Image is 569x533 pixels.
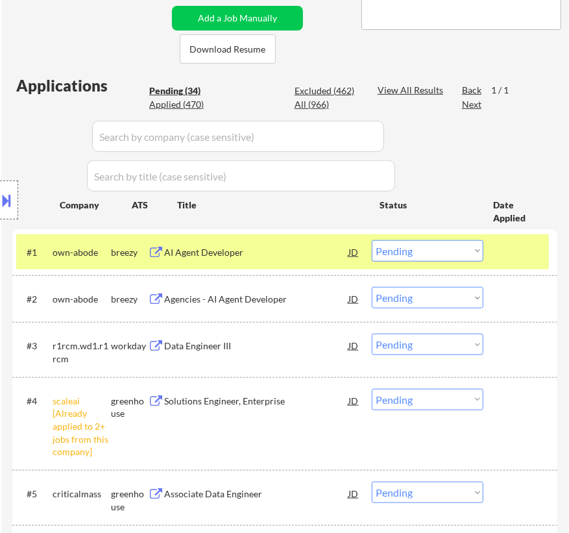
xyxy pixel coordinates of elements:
[27,488,42,501] div: #5
[111,340,148,353] div: workday
[295,84,359,97] div: Excluded (462)
[164,293,348,306] div: Agencies - AI Agent Developer
[380,193,474,216] div: Status
[378,84,447,97] div: View All Results
[164,246,348,259] div: AI Agent Developer
[27,395,42,408] div: #4
[172,6,303,31] button: Add a Job Manually
[491,84,521,97] div: 1 / 1
[462,98,483,111] div: Next
[87,160,395,192] input: Search by title (case sensitive)
[164,340,348,353] div: Data Engineer III
[16,78,145,93] div: Applications
[462,84,483,97] div: Back
[180,34,276,64] button: Download Resume
[53,395,111,458] div: scaleai [Already applied to 2+ jobs from this company]
[53,340,111,365] div: r1rcm.wd1.r1rcm
[27,340,42,353] div: #3
[347,389,359,412] div: JD
[347,482,359,505] div: JD
[111,488,148,513] div: greenhouse
[53,488,111,501] div: criticalmass
[347,334,359,357] div: JD
[92,121,384,152] input: Search by company (case sensitive)
[111,395,148,420] div: greenhouse
[295,98,359,111] div: All (966)
[164,488,348,501] div: Associate Data Engineer
[177,199,367,212] div: Title
[164,395,348,408] div: Solutions Engineer, Enterprise
[347,240,359,264] div: JD
[347,287,359,310] div: JD
[493,199,542,224] div: Date Applied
